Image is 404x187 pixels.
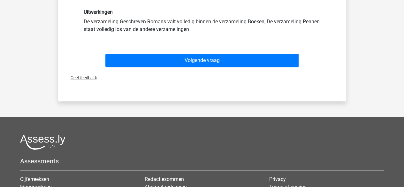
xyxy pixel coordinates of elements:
[105,54,299,67] button: Volgende vraag
[65,75,97,80] span: Geef feedback
[269,176,286,182] a: Privacy
[20,176,49,182] a: Cijferreeksen
[145,176,184,182] a: Redactiesommen
[79,9,325,33] div: De verzameling Geschreven Romans valt volledig binnen de verzameling Boeken; De verzameling Penne...
[20,135,65,150] img: Assessly logo
[20,157,384,165] h5: Assessments
[84,9,321,15] h6: Uitwerkingen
